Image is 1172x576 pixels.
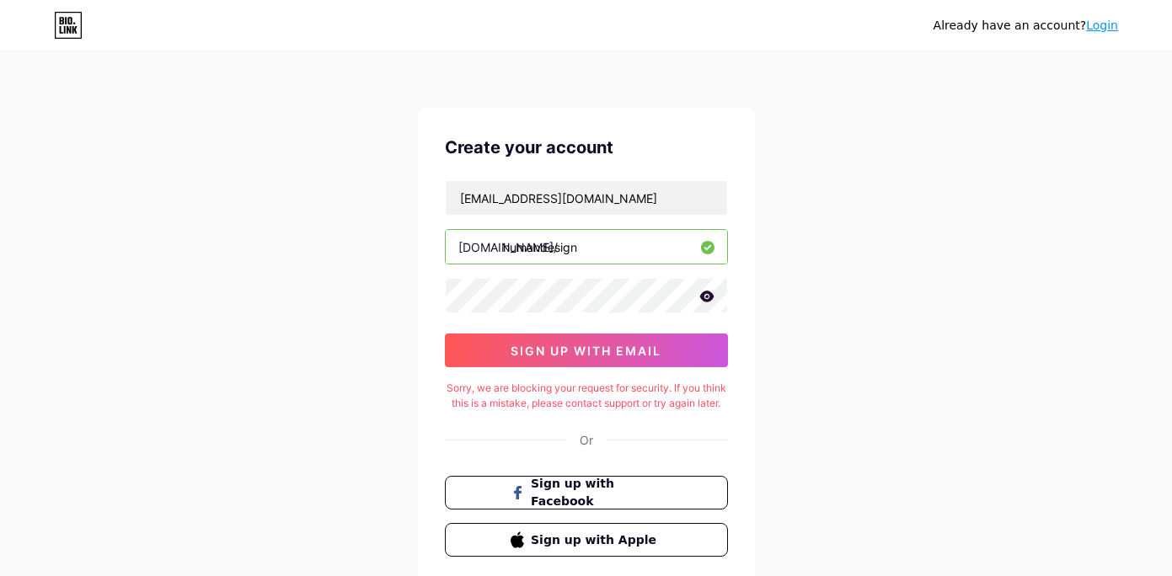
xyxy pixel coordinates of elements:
[934,17,1118,35] div: Already have an account?
[445,476,728,509] button: Sign up with Facebook
[580,431,593,449] div: Or
[531,475,661,510] span: Sign up with Facebook
[446,181,727,215] input: Email
[531,531,661,549] span: Sign up with Apple
[445,381,728,411] div: Sorry, we are blocking your request for security. If you think this is a mistake, please contact ...
[446,230,727,264] input: username
[1086,19,1118,32] a: Login
[458,238,558,256] div: [DOMAIN_NAME]/
[445,523,728,557] button: Sign up with Apple
[445,333,728,367] button: sign up with email
[511,344,661,358] span: sign up with email
[445,135,728,160] div: Create your account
